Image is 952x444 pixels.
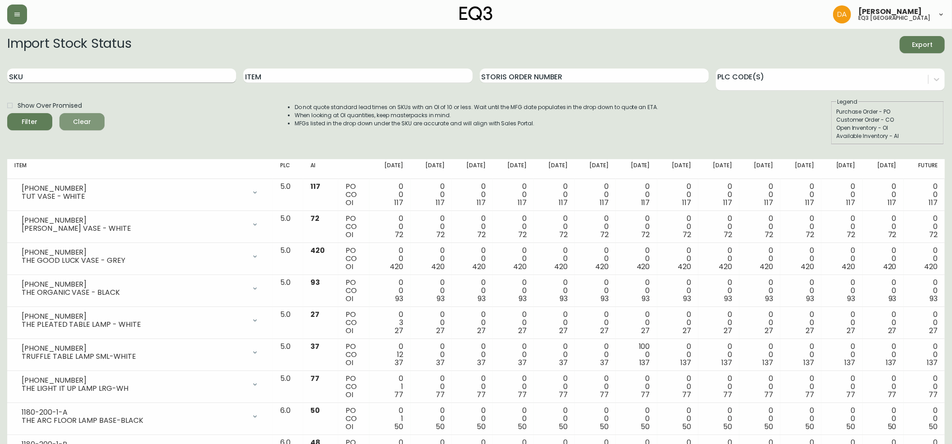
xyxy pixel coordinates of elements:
div: [PHONE_NUMBER] [22,184,246,192]
div: 0 0 [829,375,855,399]
span: 117 [600,197,609,208]
div: [PHONE_NUMBER]THE LIGHT IT UP LAMP LRG-WH [14,375,266,394]
span: 93 [519,293,527,304]
div: THE PLEATED TABLE LAMP - WHITE [22,320,246,329]
span: 77 [477,389,486,400]
li: MFGs listed in the drop down under the SKU are accurate and will align with Sales Portal. [295,119,659,128]
span: 117 [436,197,445,208]
div: 0 0 [870,279,897,303]
div: THE LIGHT IT UP LAMP LRG-WH [22,384,246,393]
div: 1180-200-1-ATHE ARC FLOOR LAMP BASE-BLACK [14,407,266,426]
span: 420 [637,261,650,272]
div: Open Inventory - OI [836,124,939,132]
span: 72 [765,229,773,240]
span: 117 [518,197,527,208]
span: OI [346,197,353,208]
div: 0 0 [911,215,938,239]
div: 1180-200-1-A [22,408,246,417]
span: 137 [762,357,773,368]
span: 27 [395,325,404,336]
div: 0 0 [788,407,814,431]
span: 93 [310,277,320,288]
h2: Import Stock Status [7,36,131,53]
div: 0 0 [706,343,732,367]
div: 0 0 [459,279,486,303]
span: 77 [395,389,404,400]
span: 93 [847,293,856,304]
div: 0 0 [788,247,814,271]
div: 0 0 [541,407,568,431]
div: 0 0 [829,183,855,207]
th: [DATE] [575,159,616,179]
span: 72 [310,213,319,224]
div: 0 0 [459,183,486,207]
div: 0 0 [665,279,691,303]
div: 0 0 [418,183,445,207]
div: [PHONE_NUMBER] [22,312,246,320]
div: 0 0 [788,183,814,207]
span: 93 [560,293,568,304]
span: 420 [760,261,773,272]
div: 0 0 [459,311,486,335]
div: 0 0 [541,279,568,303]
span: 93 [642,293,650,304]
div: PO CO [346,375,362,399]
div: 0 0 [747,407,773,431]
span: 93 [437,293,445,304]
span: 27 [601,325,609,336]
span: 420 [678,261,691,272]
span: 93 [724,293,732,304]
div: 0 0 [829,343,855,367]
div: 0 0 [582,311,609,335]
span: OI [346,389,353,400]
span: 77 [888,389,897,400]
span: 27 [518,325,527,336]
th: Item [7,159,273,179]
span: 77 [436,389,445,400]
div: 0 0 [870,215,897,239]
span: OI [346,293,353,304]
div: 0 0 [500,247,527,271]
div: 0 0 [870,375,897,399]
span: 137 [680,357,691,368]
span: 117 [641,197,650,208]
div: 0 0 [706,311,732,335]
span: 27 [683,325,691,336]
span: 117 [847,197,856,208]
div: 0 0 [541,247,568,271]
div: 0 0 [623,215,650,239]
div: 0 0 [665,343,691,367]
td: 5.0 [273,371,303,403]
div: [PHONE_NUMBER] [22,376,246,384]
div: 0 0 [541,375,568,399]
span: 72 [559,229,568,240]
span: 27 [642,325,650,336]
div: PO CO [346,343,362,367]
span: 420 [596,261,609,272]
div: Purchase Order - PO [836,108,939,116]
span: OI [346,229,353,240]
span: 420 [719,261,732,272]
div: [PHONE_NUMBER] [22,280,246,288]
div: 0 0 [747,343,773,367]
th: [DATE] [411,159,452,179]
span: 137 [845,357,856,368]
div: THE GOOD LUCK VASE - GREY [22,256,246,265]
th: [DATE] [739,159,780,179]
div: [PHONE_NUMBER] [22,344,246,352]
div: 0 0 [459,215,486,239]
div: 0 0 [541,215,568,239]
th: [DATE] [698,159,739,179]
div: [PHONE_NUMBER]THE PLEATED TABLE LAMP - WHITE [14,311,266,330]
span: 37 [518,357,527,368]
span: 420 [842,261,856,272]
button: Export [900,36,945,53]
div: 0 0 [788,375,814,399]
div: 0 0 [911,247,938,271]
div: 0 0 [541,311,568,335]
div: 0 0 [706,407,732,431]
span: 93 [478,293,486,304]
div: PO CO [346,247,362,271]
div: 0 0 [459,407,486,431]
div: 0 0 [582,215,609,239]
